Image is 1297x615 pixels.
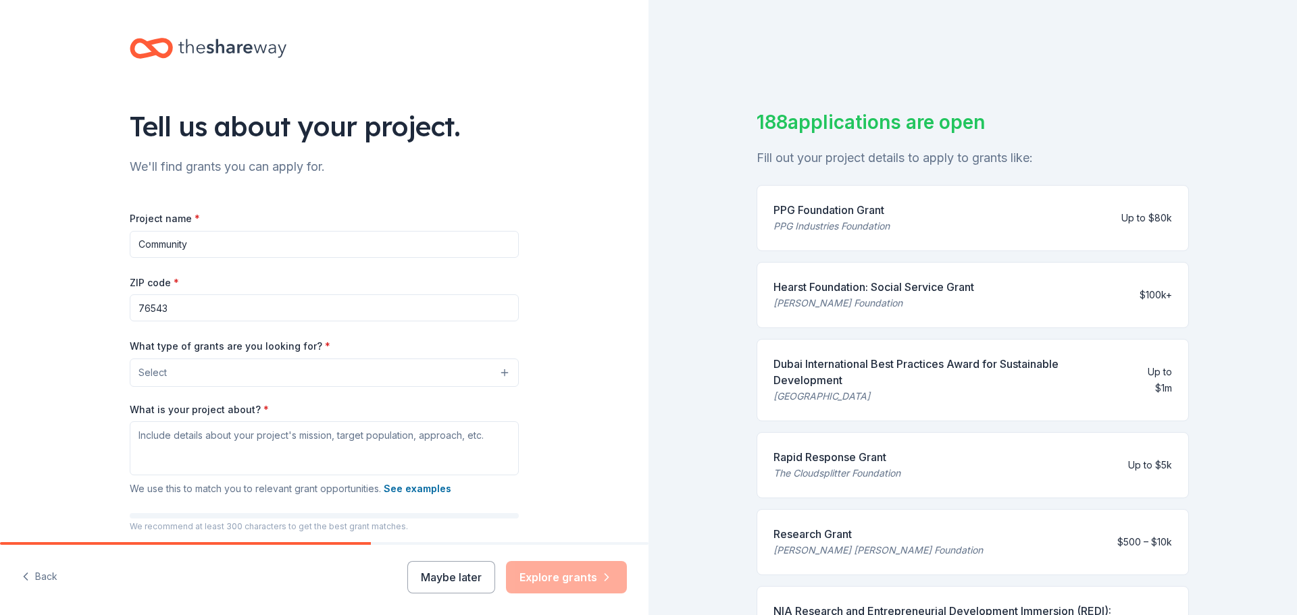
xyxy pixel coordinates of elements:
[773,388,1119,404] div: [GEOGRAPHIC_DATA]
[773,542,983,558] div: [PERSON_NAME] [PERSON_NAME] Foundation
[22,563,57,591] button: Back
[130,212,200,225] label: Project name
[757,147,1189,169] div: Fill out your project details to apply to grants like:
[1128,457,1172,473] div: Up to $5k
[1121,210,1172,226] div: Up to $80k
[130,231,519,258] input: After school program
[407,561,495,593] button: Maybe later
[1117,534,1172,550] div: $500 – $10k
[773,465,900,481] div: The Cloudsplitter Foundation
[757,108,1189,136] div: 188 applications are open
[130,340,330,353] label: What type of grants are you looking for?
[130,403,269,417] label: What is your project about?
[384,481,451,497] button: See examples
[130,156,519,178] div: We'll find grants you can apply for.
[773,295,974,311] div: [PERSON_NAME] Foundation
[773,218,890,234] div: PPG Industries Foundation
[773,279,974,295] div: Hearst Foundation: Social Service Grant
[130,107,519,145] div: Tell us about your project.
[773,356,1119,388] div: Dubai International Best Practices Award for Sustainable Development
[773,449,900,465] div: Rapid Response Grant
[130,358,519,387] button: Select
[130,276,179,290] label: ZIP code
[1140,287,1172,303] div: $100k+
[138,365,167,381] span: Select
[130,294,519,321] input: 12345 (U.S. only)
[130,521,519,532] p: We recommend at least 300 characters to get the best grant matches.
[1129,364,1172,396] div: Up to $1m
[130,483,451,494] span: We use this to match you to relevant grant opportunities.
[773,526,983,542] div: Research Grant
[773,202,890,218] div: PPG Foundation Grant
